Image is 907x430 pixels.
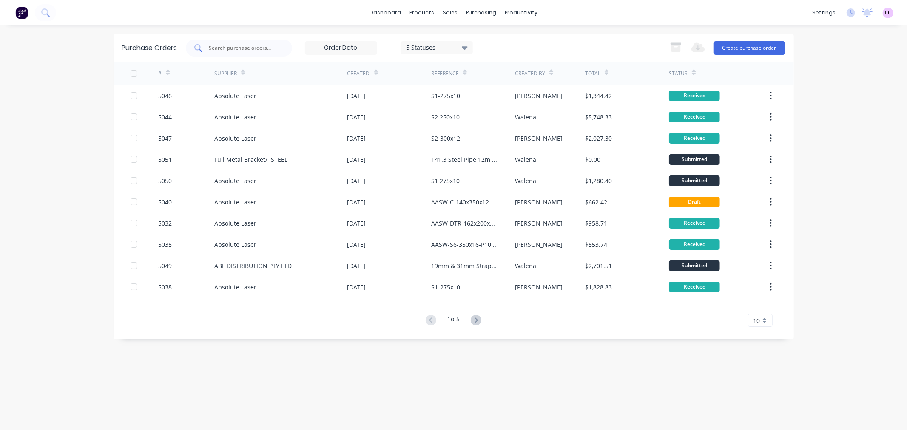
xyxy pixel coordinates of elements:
div: [DATE] [347,155,366,164]
div: [DATE] [347,261,366,270]
div: Walena [515,261,536,270]
div: 5051 [158,155,172,164]
div: Submitted [669,175,720,186]
div: 5038 [158,283,172,291]
div: 5050 [158,176,172,185]
div: S1 275x10 [431,176,460,185]
div: [DATE] [347,219,366,228]
div: ABL DISTRIBUTION PTY LTD [214,261,292,270]
div: AASW-C-140x350x12 [431,198,489,207]
div: [PERSON_NAME] [515,283,563,291]
div: [PERSON_NAME] [515,91,563,100]
div: Received [669,91,720,101]
div: products [405,6,438,19]
div: [DATE] [347,240,366,249]
div: Total [585,70,600,77]
input: Order Date [305,42,377,54]
div: $1,828.83 [585,283,612,291]
div: settings [808,6,840,19]
div: 5032 [158,219,172,228]
div: 5047 [158,134,172,143]
div: 19mm & 31mm Strapping [431,261,498,270]
div: Received [669,133,720,144]
div: productivity [500,6,542,19]
input: Search purchase orders... [208,44,279,52]
div: Received [669,112,720,122]
div: Absolute Laser [214,176,256,185]
div: Absolute Laser [214,198,256,207]
div: [DATE] [347,91,366,100]
div: $1,344.42 [585,91,612,100]
div: 5049 [158,261,172,270]
div: Draft [669,197,720,207]
div: S2 250x10 [431,113,460,122]
div: [DATE] [347,198,366,207]
button: Create purchase order [714,41,785,55]
div: Created By [515,70,545,77]
div: $1,280.40 [585,176,612,185]
div: Received [669,218,720,229]
div: 5035 [158,240,172,249]
div: Absolute Laser [214,219,256,228]
div: Absolute Laser [214,283,256,291]
div: Submitted [669,260,720,271]
div: $958.71 [585,219,607,228]
div: $662.42 [585,198,607,207]
div: S2-300x12 [431,134,460,143]
div: Walena [515,155,536,164]
div: # [158,70,162,77]
div: Reference [431,70,459,77]
span: 10 [753,316,760,325]
div: S1-275x10 [431,91,460,100]
div: [PERSON_NAME] [515,219,563,228]
div: purchasing [462,6,500,19]
div: $2,701.51 [585,261,612,270]
div: Created [347,70,370,77]
img: Factory [15,6,28,19]
div: Purchase Orders [122,43,177,53]
div: [DATE] [347,113,366,122]
div: Absolute Laser [214,134,256,143]
div: Absolute Laser [214,240,256,249]
div: 5040 [158,198,172,207]
div: S1-275x10 [431,283,460,291]
div: [DATE] [347,134,366,143]
span: LC [885,9,891,17]
div: $5,748.33 [585,113,612,122]
div: Walena [515,176,536,185]
div: 5 Statuses [406,43,467,52]
div: $0.00 [585,155,600,164]
div: Received [669,282,720,292]
div: Walena [515,113,536,122]
div: sales [438,6,462,19]
div: [PERSON_NAME] [515,134,563,143]
div: 5046 [158,91,172,100]
div: [DATE] [347,176,366,185]
div: 1 of 5 [447,314,460,327]
div: 5044 [158,113,172,122]
div: Absolute Laser [214,113,256,122]
div: $553.74 [585,240,607,249]
div: 141.3 Steel Pipe 12m length [431,155,498,164]
div: [PERSON_NAME] [515,240,563,249]
div: $2,027.30 [585,134,612,143]
a: dashboard [365,6,405,19]
div: Full Metal Bracket/ ISTEEL [214,155,287,164]
div: AASW-S6-350x16-P100 HELIX [431,240,498,249]
div: Status [669,70,688,77]
div: Absolute Laser [214,91,256,100]
div: Submitted [669,154,720,165]
div: [DATE] [347,283,366,291]
div: AASW-DTR-162x200x20 / AASW-S6-400x16-P100 HELIX / AASW-S7-400x20-P100 HELIX [431,219,498,228]
div: Received [669,239,720,250]
div: [PERSON_NAME] [515,198,563,207]
div: Supplier [214,70,237,77]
